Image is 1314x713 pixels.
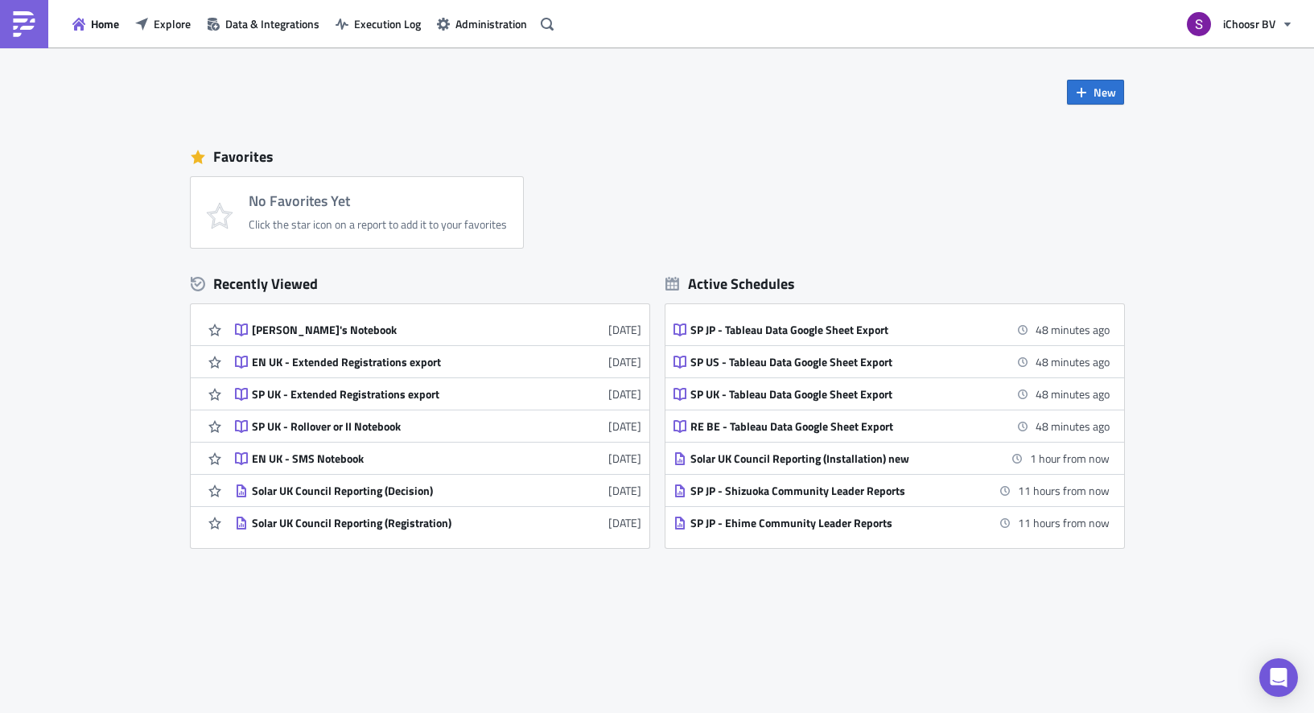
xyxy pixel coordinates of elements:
a: EN UK - Extended Registrations export[DATE] [235,346,641,377]
button: Home [64,11,127,36]
time: 2025-08-11 13:00 [1036,385,1110,402]
div: SP UK - Rollover or II Notebook [252,419,533,434]
a: [PERSON_NAME]'s Notebook[DATE] [235,314,641,345]
time: 2025-08-05T10:23:02Z [608,418,641,435]
a: SP JP - Ehime Community Leader Reports11 hours from now [673,507,1110,538]
div: Open Intercom Messenger [1259,658,1298,697]
div: SP JP - Shizuoka Community Leader Reports [690,484,972,498]
div: Favorites [191,145,1124,169]
time: 2025-08-11 13:00 [1036,418,1110,435]
div: SP JP - Tableau Data Google Sheet Export [690,323,972,337]
div: Recently Viewed [191,272,649,296]
time: 2025-08-12 00:00 [1018,514,1110,531]
time: 2025-08-11 13:00 [1036,321,1110,338]
div: Active Schedules [665,274,795,293]
div: SP JP - Ehime Community Leader Reports [690,516,972,530]
a: SP US - Tableau Data Google Sheet Export48 minutes ago [673,346,1110,377]
span: Explore [154,15,191,32]
time: 2025-07-14T08:28:17Z [608,514,641,531]
time: 2025-07-14T16:14:34Z [608,450,641,467]
time: 2025-07-14T08:28:58Z [608,482,641,499]
a: SP UK - Extended Registrations export[DATE] [235,378,641,410]
h4: No Favorites Yet [249,193,507,209]
span: New [1094,84,1116,101]
img: PushMetrics [11,11,37,37]
div: Solar UK Council Reporting (Decision) [252,484,533,498]
div: EN UK - Extended Registrations export [252,355,533,369]
div: Solar UK Council Reporting (Registration) [252,516,533,530]
span: iChoosr BV [1223,15,1275,32]
time: 2025-08-07T12:33:41Z [608,353,641,370]
div: RE BE - Tableau Data Google Sheet Export [690,419,972,434]
time: 2025-08-12 00:00 [1018,482,1110,499]
time: 2025-08-11 14:00 [1030,450,1110,467]
div: [PERSON_NAME]'s Notebook [252,323,533,337]
button: New [1067,80,1124,105]
button: Administration [429,11,535,36]
span: Data & Integrations [225,15,319,32]
div: SP UK - Extended Registrations export [252,387,533,402]
span: Home [91,15,119,32]
span: Administration [455,15,527,32]
a: Solar UK Council Reporting (Decision)[DATE] [235,475,641,506]
div: SP US - Tableau Data Google Sheet Export [690,355,972,369]
div: SP UK - Tableau Data Google Sheet Export [690,387,972,402]
a: Solar UK Council Reporting (Installation) new1 hour from now [673,443,1110,474]
div: Click the star icon on a report to add it to your favorites [249,217,507,232]
a: RE BE - Tableau Data Google Sheet Export48 minutes ago [673,410,1110,442]
span: Execution Log [354,15,421,32]
a: Solar UK Council Reporting (Registration)[DATE] [235,507,641,538]
div: EN UK - SMS Notebook [252,451,533,466]
time: 2025-08-05T12:44:37Z [608,385,641,402]
a: EN UK - SMS Notebook[DATE] [235,443,641,474]
button: Execution Log [327,11,429,36]
a: SP UK - Tableau Data Google Sheet Export48 minutes ago [673,378,1110,410]
a: SP JP - Tableau Data Google Sheet Export48 minutes ago [673,314,1110,345]
a: SP JP - Shizuoka Community Leader Reports11 hours from now [673,475,1110,506]
div: Solar UK Council Reporting (Installation) new [690,451,972,466]
button: Explore [127,11,199,36]
img: Avatar [1185,10,1213,38]
time: 2025-08-07T16:07:19Z [608,321,641,338]
button: iChoosr BV [1177,6,1302,42]
a: SP UK - Rollover or II Notebook[DATE] [235,410,641,442]
time: 2025-08-11 13:00 [1036,353,1110,370]
button: Data & Integrations [199,11,327,36]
